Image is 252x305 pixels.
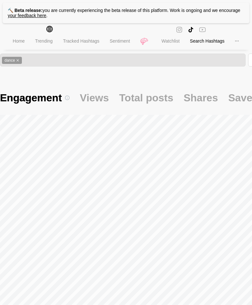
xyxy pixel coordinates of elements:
[8,13,46,18] a: your feedback here
[119,91,173,105] span: Total posts
[63,38,99,44] span: Tracked Hashtags
[3,3,249,23] p: you are currently experiencing the beta release of this platform. Work is ongoing and we encourage .
[183,91,218,105] span: Shares
[46,26,53,34] span: global
[110,38,130,44] span: Sentiment
[199,26,206,33] span: youtube
[65,96,70,100] span: info-circle
[162,38,180,44] span: Watchlist
[2,57,22,64] span: dance
[35,38,53,44] span: Trending
[235,39,239,43] span: ellipsis
[190,38,224,44] span: Search Hashtags
[16,59,19,62] span: close
[13,38,25,44] span: Home
[176,26,182,34] span: instagram
[80,91,109,105] span: Views
[8,8,42,13] strong: 🔨 Beta release:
